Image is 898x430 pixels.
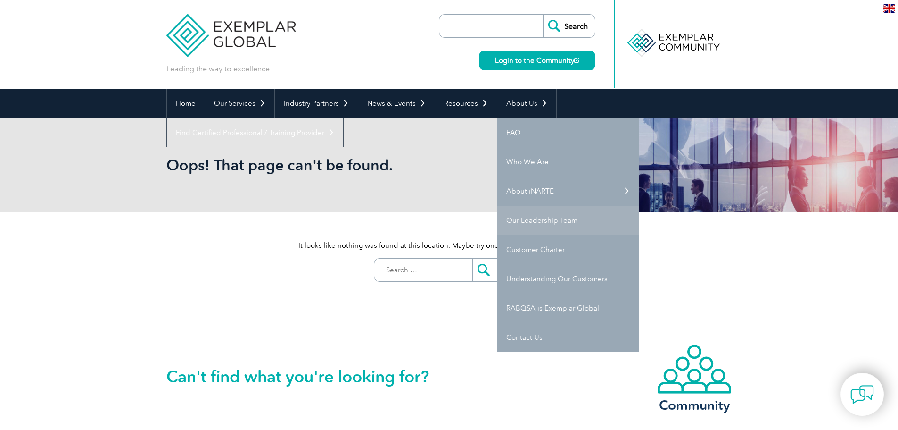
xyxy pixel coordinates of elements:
[167,118,343,147] a: Find Certified Professional / Training Provider
[166,369,449,384] h2: Can't find what you're looking for?
[543,15,595,37] input: Search
[497,294,639,323] a: RABQSA is Exemplar Global
[358,89,435,118] a: News & Events
[497,206,639,235] a: Our Leadership Team
[435,89,497,118] a: Resources
[497,323,639,352] a: Contact Us
[497,89,556,118] a: About Us
[205,89,274,118] a: Our Services
[574,58,579,63] img: open_square.png
[479,51,595,70] a: Login to the Community
[166,64,270,74] p: Leading the way to excellence
[166,156,528,174] h1: Oops! That page can't be found.
[497,118,639,147] a: FAQ
[657,344,732,395] img: icon-community.webp
[497,235,639,264] a: Customer Charter
[497,177,639,206] a: About iNARTE
[850,383,874,406] img: contact-chat.png
[883,4,895,13] img: en
[497,147,639,177] a: Who We Are
[472,259,524,281] input: Submit
[657,344,732,411] a: Community
[167,89,205,118] a: Home
[275,89,358,118] a: Industry Partners
[166,240,732,251] p: It looks like nothing was found at this location. Maybe try one of the links below or a search?
[657,399,732,411] h3: Community
[497,264,639,294] a: Understanding Our Customers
